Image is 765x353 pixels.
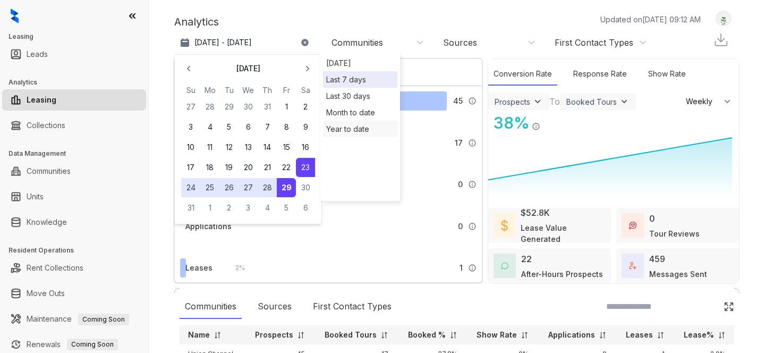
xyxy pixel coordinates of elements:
span: 45 [453,95,463,107]
div: Booked Tours [566,97,617,106]
img: TotalFum [629,262,636,270]
button: 21 [258,158,277,177]
th: Thursday [258,85,277,96]
a: Knowledge [27,212,67,233]
p: Leases [626,330,653,340]
img: Click Icon [540,113,556,129]
a: Collections [27,115,65,136]
img: sorting [599,331,607,339]
span: 0 [458,221,463,232]
li: Leasing [2,89,146,111]
a: Communities [27,161,71,182]
h3: Analytics [8,78,148,87]
li: Communities [2,161,146,182]
div: Lease Value Generated [521,222,606,245]
p: Applications [548,330,595,340]
img: sorting [521,331,529,339]
div: Messages Sent [649,268,707,280]
img: ViewFilterArrow [532,96,543,107]
div: 2 % [225,262,245,274]
button: 12 [219,138,239,157]
li: Collections [2,115,146,136]
button: 5 [219,117,239,137]
div: First Contact Types [308,295,397,319]
img: ViewFilterArrow [619,96,630,107]
p: Booked Tours [325,330,377,340]
div: Year to date [323,121,397,137]
button: 11 [200,138,219,157]
div: Last 30 days [323,88,397,104]
img: UserAvatar [716,13,731,24]
img: Info [532,122,540,131]
button: 10 [181,138,200,157]
button: 3 [181,117,200,137]
th: Tuesday [219,85,239,96]
button: 27 [181,97,200,116]
span: 17 [455,137,463,149]
div: Communities [331,37,383,48]
img: logo [11,9,19,23]
div: Show Rate [643,63,691,86]
button: 23 [296,158,315,177]
img: LeaseValue [501,219,508,231]
div: $52.8K [521,206,550,219]
p: [DATE] [236,63,260,74]
button: 19 [219,158,239,177]
h3: Data Management [8,149,148,158]
img: Info [468,264,477,272]
p: Show Rate [477,330,517,340]
button: 2 [219,198,239,217]
button: 22 [277,158,296,177]
div: 0 [649,212,655,225]
img: TourReviews [629,222,636,229]
button: 6 [296,198,315,217]
img: sorting [657,331,665,339]
button: 25 [200,178,219,197]
div: [DATE] [323,55,397,71]
button: 29 [219,97,239,116]
button: 14 [258,138,277,157]
a: Leasing [27,89,56,111]
button: 26 [219,178,239,197]
a: Move Outs [27,283,65,304]
img: sorting [380,331,388,339]
span: Coming Soon [67,339,118,350]
img: SearchIcon [701,302,710,311]
button: Weekly [679,92,739,111]
img: sorting [214,331,222,339]
span: 0 [458,179,463,190]
button: 9 [296,117,315,137]
button: 31 [258,97,277,116]
button: 7 [258,117,277,137]
button: 20 [239,158,258,177]
div: Last 7 days [326,74,394,85]
h3: Leasing [8,32,148,41]
span: Coming Soon [78,314,129,325]
div: After-Hours Prospects [521,268,603,280]
button: 30 [296,178,315,197]
div: Communities [180,295,242,319]
button: 16 [296,138,315,157]
div: Response Rate [568,63,632,86]
button: 27 [239,178,258,197]
p: Name [188,330,210,340]
button: 4 [258,198,277,217]
div: Month to date [323,104,397,121]
p: Prospects [255,330,293,340]
img: sorting [297,331,305,339]
li: Move Outs [2,283,146,304]
button: 1 [277,97,296,116]
p: [DATE] - [DATE] [194,37,252,48]
div: To [549,95,560,108]
p: Analytics [174,14,219,30]
h3: Resident Operations [8,246,148,255]
button: 1 [200,198,219,217]
button: 29 [277,178,296,197]
th: Saturday [296,85,315,96]
p: Booked % [408,330,446,340]
th: Friday [277,85,296,96]
button: 3 [239,198,258,217]
img: Info [468,222,477,231]
p: Lease% [684,330,714,340]
th: Wednesday [239,85,258,96]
